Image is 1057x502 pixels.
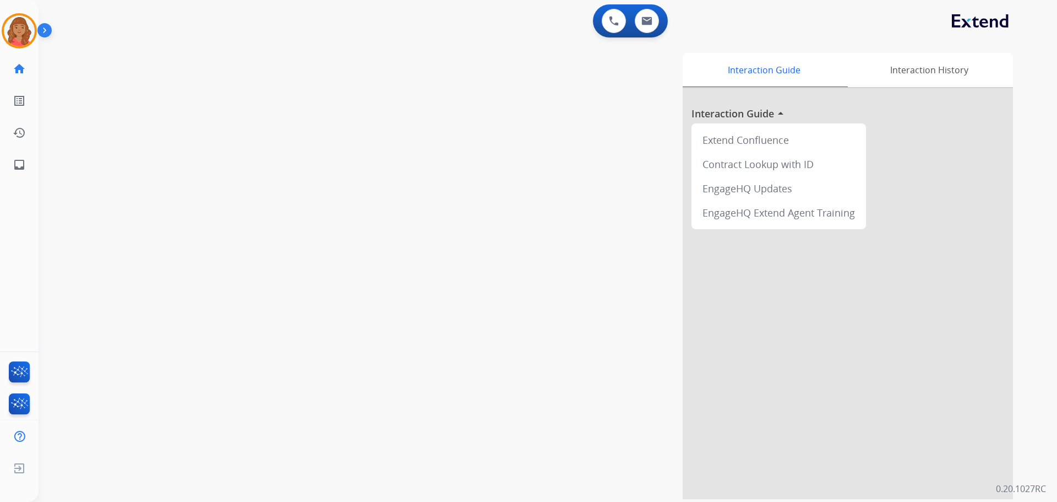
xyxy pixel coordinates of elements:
[13,158,26,171] mat-icon: inbox
[845,53,1013,87] div: Interaction History
[13,126,26,139] mat-icon: history
[13,94,26,107] mat-icon: list_alt
[696,152,862,176] div: Contract Lookup with ID
[683,53,845,87] div: Interaction Guide
[996,482,1046,495] p: 0.20.1027RC
[696,201,862,225] div: EngageHQ Extend Agent Training
[13,62,26,75] mat-icon: home
[696,176,862,201] div: EngageHQ Updates
[4,15,35,46] img: avatar
[696,128,862,152] div: Extend Confluence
